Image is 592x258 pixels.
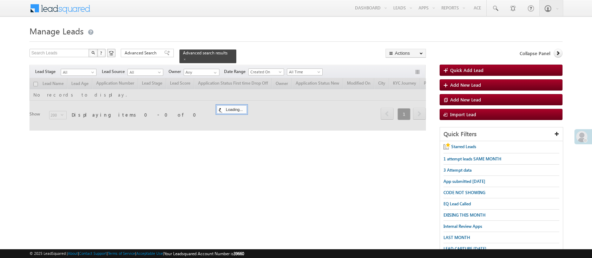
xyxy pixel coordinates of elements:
[450,67,484,73] span: Quick Add Lead
[183,50,228,55] span: Advanced search results
[520,50,550,57] span: Collapse Panel
[287,69,321,75] span: All Time
[233,251,244,256] span: 39660
[29,250,244,257] span: © 2025 LeadSquared | | | | |
[440,127,563,141] div: Quick Filters
[125,50,159,56] span: Advanced Search
[450,111,476,117] span: Import Lead
[450,82,481,88] span: Add New Lead
[136,251,163,256] a: Acceptable Use
[249,69,282,75] span: Created On
[443,179,485,184] span: App submitted [DATE]
[91,51,95,54] img: Search
[217,105,246,114] div: Loading...
[248,68,284,75] a: Created On
[79,251,107,256] a: Contact Support
[97,49,106,57] button: ?
[443,156,501,161] span: 1 attempt leads SAME MONTH
[451,144,476,149] span: Starred Leads
[29,25,84,37] span: Manage Leads
[443,212,486,218] span: EXISING THIS MONTH
[287,68,323,75] a: All Time
[450,97,481,102] span: Add New Lead
[61,69,94,75] span: All
[224,68,248,75] span: Date Range
[61,69,97,76] a: All
[443,167,472,173] span: 3 Attempt data
[68,251,78,256] a: About
[443,190,485,195] span: CODE NOT SHOWING
[164,251,244,256] span: Your Leadsquared Account Number is
[108,251,135,256] a: Terms of Service
[184,69,219,76] input: Type to Search
[443,246,486,251] span: LEAD CAPTURE [DATE]
[102,68,127,75] span: Lead Source
[100,50,103,56] span: ?
[443,224,482,229] span: Internal Review Apps
[169,68,184,75] span: Owner
[35,68,61,75] span: Lead Stage
[127,69,163,76] a: All
[128,69,161,75] span: All
[443,235,470,240] span: LAST MONTH
[386,49,426,58] button: Actions
[210,69,219,76] a: Show All Items
[443,201,471,206] span: EQ Lead Called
